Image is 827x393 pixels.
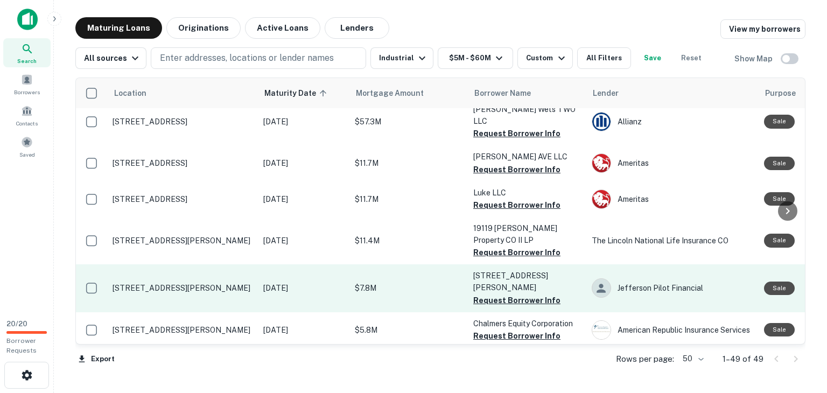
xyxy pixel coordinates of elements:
[577,47,631,69] button: All Filters
[263,157,344,169] p: [DATE]
[75,17,162,39] button: Maturing Loans
[592,321,611,339] img: picture
[355,193,462,205] p: $11.7M
[17,9,38,30] img: capitalize-icon.png
[325,17,389,39] button: Lenders
[84,52,142,65] div: All sources
[370,47,433,69] button: Industrial
[14,88,40,96] span: Borrowers
[3,69,51,99] a: Borrowers
[592,153,753,173] div: Ameritas
[356,87,438,100] span: Mortgage Amount
[678,351,705,367] div: 50
[720,19,805,39] a: View my borrowers
[6,320,27,328] span: 20 / 20
[468,78,586,108] th: Borrower Name
[473,329,560,342] button: Request Borrower Info
[17,57,37,65] span: Search
[166,17,241,39] button: Originations
[473,246,560,259] button: Request Borrower Info
[592,235,753,247] p: The Lincoln National Life Insurance CO
[107,78,258,108] th: Location
[263,235,344,247] p: [DATE]
[355,157,462,169] p: $11.7M
[473,318,581,329] p: Chalmers Equity Corporation
[264,87,330,100] span: Maturity Date
[438,47,513,69] button: $5M - $60M
[592,320,753,340] div: American Republic Insurance Services
[473,294,560,307] button: Request Borrower Info
[355,282,462,294] p: $7.8M
[263,324,344,336] p: [DATE]
[245,17,320,39] button: Active Loans
[473,187,581,199] p: Luke LLC
[263,193,344,205] p: [DATE]
[75,351,117,367] button: Export
[6,337,37,354] span: Borrower Requests
[113,236,253,245] p: [STREET_ADDRESS][PERSON_NAME]
[764,234,795,247] div: Sale
[674,47,709,69] button: Reset
[592,154,611,172] img: picture
[473,127,560,140] button: Request Borrower Info
[258,78,349,108] th: Maturity Date
[773,307,827,359] iframe: Chat Widget
[764,192,795,206] div: Sale
[16,119,38,128] span: Contacts
[160,52,334,65] p: Enter addresses, locations or lender names
[723,353,763,366] p: 1–49 of 49
[113,117,253,127] p: [STREET_ADDRESS]
[473,151,581,163] p: [PERSON_NAME] AVE LLC
[592,190,753,209] div: Ameritas
[592,278,753,298] div: Jefferson Pilot Financial
[734,53,774,65] h6: Show Map
[764,157,795,170] div: Sale
[517,47,572,69] button: Custom
[635,47,670,69] button: Save your search to get updates of matches that match your search criteria.
[355,235,462,247] p: $11.4M
[113,158,253,168] p: [STREET_ADDRESS]
[764,323,795,336] div: Sale
[114,87,146,100] span: Location
[263,282,344,294] p: [DATE]
[263,116,344,128] p: [DATE]
[592,113,611,131] img: picture
[355,116,462,128] p: $57.3M
[474,87,531,100] span: Borrower Name
[473,270,581,293] p: [STREET_ADDRESS][PERSON_NAME]
[473,199,560,212] button: Request Borrower Info
[151,47,366,69] button: Enter addresses, locations or lender names
[473,103,581,127] p: [PERSON_NAME] Wets TWO LLC
[526,52,567,65] div: Custom
[473,163,560,176] button: Request Borrower Info
[349,78,468,108] th: Mortgage Amount
[3,132,51,161] a: Saved
[75,47,146,69] button: All sources
[592,112,753,131] div: Allianz
[3,38,51,67] a: Search
[616,353,674,366] p: Rows per page:
[113,325,253,335] p: [STREET_ADDRESS][PERSON_NAME]
[3,101,51,130] a: Contacts
[113,283,253,293] p: [STREET_ADDRESS][PERSON_NAME]
[355,324,462,336] p: $5.8M
[764,282,795,295] div: Sale
[764,115,795,128] div: Sale
[473,222,581,246] p: 19119 [PERSON_NAME] Property CO II LP
[586,78,759,108] th: Lender
[592,190,611,208] img: picture
[593,87,619,100] span: Lender
[113,194,253,204] p: [STREET_ADDRESS]
[19,150,35,159] span: Saved
[765,87,796,100] span: Purpose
